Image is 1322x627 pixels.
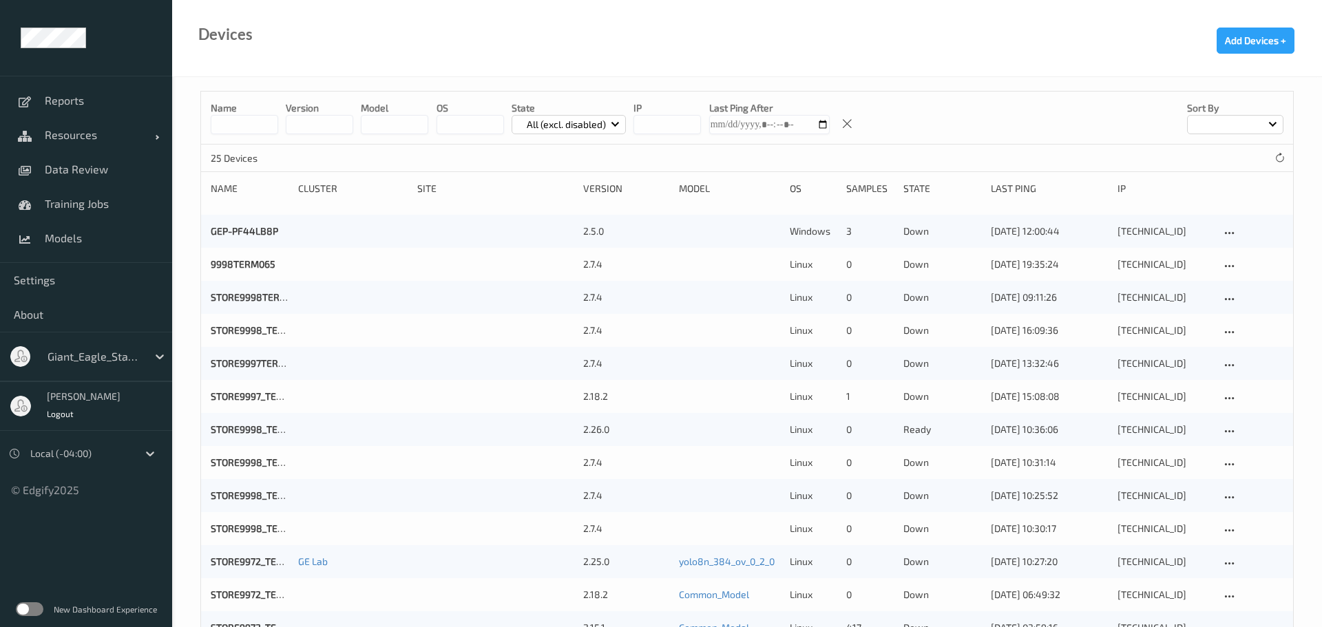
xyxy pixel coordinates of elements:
p: Name [211,101,278,115]
p: OS [437,101,504,115]
a: 9998TERM065 [211,258,275,270]
div: 2.5.0 [583,224,669,238]
div: 2.7.4 [583,257,669,271]
p: linux [790,390,837,403]
div: 0 [846,489,893,502]
p: State [512,101,627,115]
div: [DATE] 10:31:14 [991,456,1108,469]
a: STORE9972_TERM529 [211,555,307,567]
p: down [903,555,981,568]
div: Samples [846,182,893,195]
div: [TECHNICAL_ID] [1118,423,1211,436]
a: yolo8n_384_ov_0_2_0 [679,555,775,567]
div: 2.7.4 [583,456,669,469]
p: windows [790,224,837,238]
a: STORE9998TERM065 [211,291,304,303]
a: STORE9998_TERM065 [211,324,308,336]
div: [DATE] 10:36:06 [991,423,1108,436]
p: down [903,290,981,304]
div: 2.18.2 [583,390,669,403]
div: Name [211,182,288,195]
p: linux [790,555,837,568]
div: 0 [846,257,893,271]
div: [TECHNICAL_ID] [1118,357,1211,370]
p: Sort by [1187,101,1283,115]
a: STORE9998_TERM001 [211,423,307,435]
a: STORE9998_TERM529 [211,522,308,534]
p: down [903,456,981,469]
div: [DATE] 15:08:08 [991,390,1108,403]
div: [DATE] 10:30:17 [991,522,1108,535]
p: 25 Devices [211,151,314,165]
div: 0 [846,588,893,602]
a: STORE9997TERM001 [211,357,302,369]
div: 2.7.4 [583,489,669,502]
div: 2.7.4 [583,323,669,337]
div: 3 [846,224,893,238]
div: State [903,182,981,195]
div: [TECHNICAL_ID] [1118,456,1211,469]
div: ip [1118,182,1211,195]
p: down [903,522,981,535]
div: 0 [846,522,893,535]
div: Model [679,182,780,195]
div: 2.26.0 [583,423,669,436]
div: version [583,182,669,195]
p: down [903,357,981,370]
a: STORE9998_TERM002 [211,489,308,501]
div: [TECHNICAL_ID] [1118,323,1211,337]
div: 2.7.4 [583,522,669,535]
div: [TECHNICAL_ID] [1118,555,1211,568]
div: [TECHNICAL_ID] [1118,257,1211,271]
p: linux [790,257,837,271]
div: 0 [846,357,893,370]
div: [DATE] 13:32:46 [991,357,1108,370]
p: linux [790,357,837,370]
p: linux [790,489,837,502]
div: Site [417,182,574,195]
div: [TECHNICAL_ID] [1118,489,1211,502]
p: linux [790,323,837,337]
a: GE Lab [298,555,328,567]
div: Last Ping [991,182,1108,195]
div: [TECHNICAL_ID] [1118,390,1211,403]
a: Common_Model [679,588,749,600]
div: 0 [846,423,893,436]
p: down [903,323,981,337]
p: model [361,101,428,115]
a: STORE9972_TERM002 [211,588,307,600]
p: down [903,588,981,602]
p: linux [790,423,837,436]
div: [DATE] 12:00:44 [991,224,1108,238]
p: down [903,489,981,502]
div: 0 [846,555,893,568]
p: linux [790,290,837,304]
button: Add Devices + [1217,28,1294,54]
div: 2.7.4 [583,357,669,370]
div: OS [790,182,837,195]
p: down [903,390,981,403]
p: linux [790,522,837,535]
p: down [903,257,981,271]
p: ready [903,423,981,436]
a: STORE9998_TERM385 [211,456,309,468]
p: Last Ping After [709,101,830,115]
div: Cluster [298,182,408,195]
a: STORE9997_TERM001 [211,390,306,402]
div: [DATE] 09:11:26 [991,290,1108,304]
div: [DATE] 19:35:24 [991,257,1108,271]
div: 2.7.4 [583,290,669,304]
div: [TECHNICAL_ID] [1118,290,1211,304]
div: 0 [846,456,893,469]
p: linux [790,456,837,469]
div: [TECHNICAL_ID] [1118,522,1211,535]
div: 2.18.2 [583,588,669,602]
p: All (excl. disabled) [522,118,611,131]
div: Devices [198,28,253,41]
p: down [903,224,981,238]
div: [DATE] 16:09:36 [991,323,1108,337]
div: 0 [846,323,893,337]
div: 0 [846,290,893,304]
div: 1 [846,390,893,403]
p: IP [633,101,701,115]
